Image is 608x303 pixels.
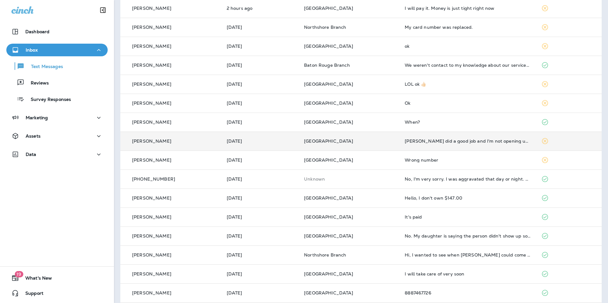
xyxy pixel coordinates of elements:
div: Wrong number [405,158,531,163]
p: Reviews [24,80,49,86]
div: No. My daughter is saying the person didn't show up so she could unlock the door and let him thro... [405,233,531,238]
p: [PERSON_NAME] [132,25,171,30]
button: Data [6,148,108,161]
button: Collapse Sidebar [94,4,112,16]
button: Survey Responses [6,92,108,106]
span: [GEOGRAPHIC_DATA] [304,233,353,239]
p: [PERSON_NAME] [132,82,171,87]
p: Sep 6, 2025 10:24 AM [227,158,294,163]
p: Sep 10, 2025 09:01 AM [227,25,294,30]
button: Dashboard [6,25,108,38]
span: [GEOGRAPHIC_DATA] [304,214,353,220]
span: [GEOGRAPHIC_DATA] [304,138,353,144]
p: Sep 11, 2025 12:12 PM [227,6,294,11]
p: [PERSON_NAME] [132,101,171,106]
div: Ok [405,101,531,106]
p: Text Messages [25,64,63,70]
p: Sep 3, 2025 01:37 PM [227,252,294,257]
span: [GEOGRAPHIC_DATA] [304,271,353,277]
div: No, I'm very sorry. I was aggravated that day or night. Someone just came the other day and got u... [405,176,531,182]
p: [PERSON_NAME] [132,233,171,238]
button: Assets [6,130,108,142]
p: Sep 9, 2025 06:37 PM [227,44,294,49]
div: It's paid [405,214,531,220]
div: My card number was replaced. [405,25,531,30]
button: Support [6,287,108,300]
p: [PERSON_NAME] [132,195,171,201]
p: Sep 9, 2025 03:56 PM [227,63,294,68]
p: Sep 9, 2025 12:26 PM [227,101,294,106]
span: Support [19,291,43,298]
span: [GEOGRAPHIC_DATA] [304,119,353,125]
span: [GEOGRAPHIC_DATA] [304,290,353,296]
div: ok [405,44,531,49]
p: Dashboard [25,29,49,34]
div: We weren't contact to my knowledge about our services till I reached out, only to be made aware w... [405,63,531,68]
p: [PERSON_NAME] [132,120,171,125]
p: Sep 2, 2025 04:53 PM [227,271,294,276]
span: [GEOGRAPHIC_DATA] [304,43,353,49]
div: Hello, I don't own $147.00 [405,195,531,201]
p: Sep 6, 2025 01:23 PM [227,139,294,144]
p: Survey Responses [24,97,71,103]
p: Sep 5, 2025 03:32 PM [227,176,294,182]
p: [PHONE_NUMBER] [132,176,175,182]
span: Northshore Branch [304,252,346,258]
span: [GEOGRAPHIC_DATA] [304,157,353,163]
div: When? [405,120,531,125]
p: Sep 4, 2025 05:26 PM [227,214,294,220]
p: [PERSON_NAME] [132,271,171,276]
button: Text Messages [6,59,108,73]
button: Reviews [6,76,108,89]
p: This customer does not have a last location and the phone number they messaged is not assigned to... [304,176,395,182]
p: Sep 2, 2025 02:38 PM [227,290,294,295]
p: Sep 9, 2025 03:16 PM [227,82,294,87]
button: Inbox [6,44,108,56]
div: Josh did a good job and I'm not opening up a google account. I will tip him next time. Thanks. [405,139,531,144]
span: [GEOGRAPHIC_DATA] [304,100,353,106]
p: [PERSON_NAME] [132,290,171,295]
p: [PERSON_NAME] [132,44,171,49]
p: [PERSON_NAME] [132,252,171,257]
div: LOL ok 👍🏻 [405,82,531,87]
p: Inbox [26,47,38,53]
div: 8887467726 [405,290,531,295]
p: [PERSON_NAME] [132,139,171,144]
span: [GEOGRAPHIC_DATA] [304,5,353,11]
div: I will pay it. Money is just tight right now [405,6,531,11]
button: 19What's New [6,272,108,284]
p: [PERSON_NAME] [132,63,171,68]
p: Sep 9, 2025 11:20 AM [227,120,294,125]
span: Baton Rouge Branch [304,62,350,68]
div: I will take care of very soon [405,271,531,276]
span: Northshore Branch [304,24,346,30]
p: Marketing [26,115,48,120]
p: Sep 4, 2025 11:05 AM [227,233,294,238]
button: Marketing [6,111,108,124]
span: [GEOGRAPHIC_DATA] [304,81,353,87]
p: Sep 5, 2025 01:43 PM [227,195,294,201]
p: Data [26,152,36,157]
span: 19 [15,271,23,277]
span: What's New [19,275,52,283]
p: Assets [26,133,41,139]
p: [PERSON_NAME] [132,214,171,220]
span: [GEOGRAPHIC_DATA] [304,195,353,201]
div: Hi, I wanted to see when Ronald could come out, we're in Pearl River [405,252,531,257]
p: [PERSON_NAME] [132,6,171,11]
p: [PERSON_NAME] [132,158,171,163]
